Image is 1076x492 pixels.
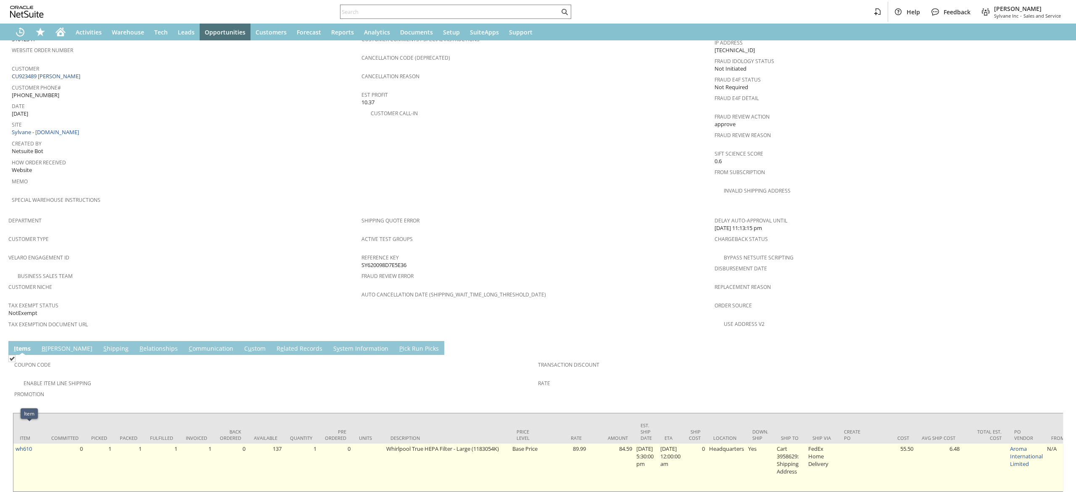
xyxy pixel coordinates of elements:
span: approve [715,120,736,128]
span: e [280,344,284,352]
td: 0 [319,444,353,492]
span: Activities [76,28,102,36]
div: Ship Cost [689,429,701,441]
td: 84.59 [588,444,634,492]
a: SuiteApps [465,24,504,40]
img: Checked [8,355,16,362]
div: Create PO [844,429,863,441]
a: Recent Records [10,24,30,40]
div: PO Vendor [1014,429,1039,441]
a: wh610 [16,445,32,452]
a: Website Order Number [12,47,73,54]
a: Forecast [292,24,326,40]
div: Item [24,410,34,417]
span: [TECHNICAL_ID] [715,46,755,54]
a: Chargeback Status [715,235,768,243]
td: 0 [214,444,248,492]
td: Whirlpool True HEPA Filter - Large (1183054K) [384,444,510,492]
a: Customer Type [8,235,49,243]
span: [DATE] [12,110,28,118]
a: Sylvane - [DOMAIN_NAME] [12,128,81,136]
span: I [14,344,16,352]
a: Delay Auto-Approval Until [715,217,787,224]
span: SY620098D7E5E36 [361,261,406,269]
a: Fraud Review Error [361,272,414,280]
div: Invoiced [186,435,207,441]
a: Enable Item Line Shipping [24,380,91,387]
div: Fulfilled [150,435,173,441]
a: Customers [251,24,292,40]
td: Cart 3958629: Shipping Address [775,444,806,492]
td: 1 [144,444,179,492]
span: NotExempt [8,309,37,317]
span: - [1020,13,1022,19]
a: Business Sales Team [18,272,73,280]
span: Support [509,28,533,36]
span: Sylvane Inc [994,13,1018,19]
span: u [248,344,252,352]
div: Avg Ship Cost [922,435,955,441]
td: 0 [683,444,707,492]
td: 6.48 [915,444,962,492]
a: Customer Niche [8,283,52,291]
a: Activities [71,24,107,40]
a: Tax Exempt Status [8,302,58,309]
div: Amount [594,435,628,441]
div: Picked [91,435,107,441]
a: Leads [173,24,200,40]
a: Tech [149,24,173,40]
a: CU923489 [PERSON_NAME] [12,72,82,80]
div: Rate [548,435,582,441]
span: Tech [154,28,168,36]
div: Location [713,435,740,441]
div: Ship To [781,435,800,441]
a: Fraud Review Action [715,113,770,120]
a: Invalid Shipping Address [724,187,791,194]
a: B[PERSON_NAME] [40,344,95,354]
a: Cancellation Code (deprecated) [361,54,450,61]
a: Promotion [14,391,44,398]
div: Description [390,435,504,441]
a: Active Test Groups [361,235,413,243]
span: C [189,344,193,352]
div: Ship Via [812,435,831,441]
div: Down. Ship [752,429,768,441]
a: Use Address V2 [724,320,765,328]
span: 10.37 [361,98,374,106]
a: Special Warehouse Instructions [12,196,100,204]
a: Est Profit [361,91,388,98]
span: Help [907,8,920,16]
svg: logo [10,6,44,18]
a: Shipping [101,344,131,354]
span: R [140,344,143,352]
div: Available [254,435,277,441]
a: Analytics [359,24,395,40]
a: IP Address [715,39,743,46]
span: Not Initiated [715,65,746,73]
a: Cancellation Reason [361,73,419,80]
a: Customer Call-in [371,110,418,117]
span: SuiteApps [470,28,499,36]
a: Items [12,344,33,354]
div: Est. Ship Date [641,422,652,441]
a: How Order Received [12,159,66,166]
a: Customer [12,65,39,72]
a: Bypass NetSuite Scripting [724,254,794,261]
td: FedEx Home Delivery [806,444,838,492]
span: P [399,344,403,352]
a: Shipping Quote Error [361,217,419,224]
span: Netsuite Bot [12,147,43,155]
span: Setup [443,28,460,36]
span: Opportunities [205,28,245,36]
a: Sift Science Score [715,150,763,157]
a: Opportunities [200,24,251,40]
svg: Search [559,7,570,17]
div: ETA [665,435,676,441]
span: Leads [178,28,195,36]
a: Relationships [137,344,180,354]
a: Warehouse [107,24,149,40]
span: [DATE] 11:13:15 pm [715,224,762,232]
div: Item [20,435,39,441]
span: Forecast [297,28,321,36]
td: 1 [179,444,214,492]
